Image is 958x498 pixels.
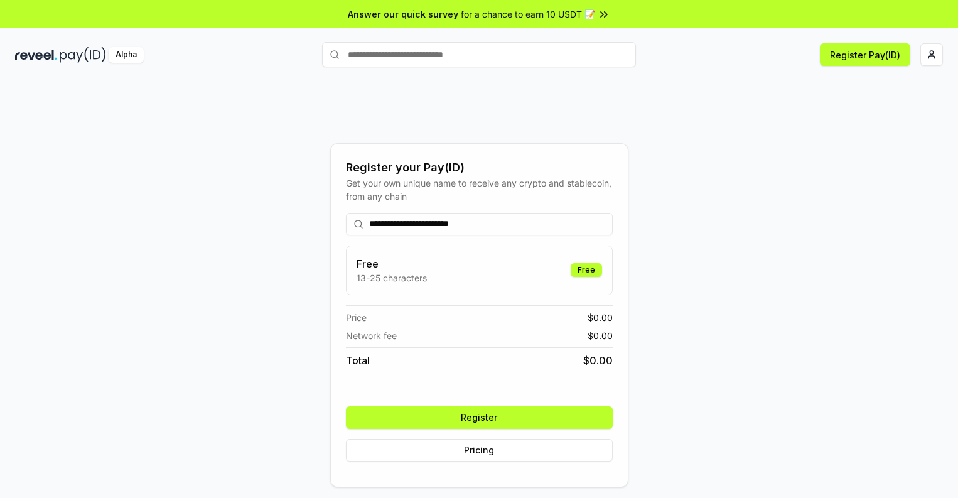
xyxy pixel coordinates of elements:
[346,406,613,429] button: Register
[346,439,613,462] button: Pricing
[588,329,613,342] span: $ 0.00
[346,311,367,324] span: Price
[461,8,595,21] span: for a chance to earn 10 USDT 📝
[15,47,57,63] img: reveel_dark
[357,256,427,271] h3: Free
[571,263,602,277] div: Free
[346,353,370,368] span: Total
[357,271,427,284] p: 13-25 characters
[109,47,144,63] div: Alpha
[348,8,458,21] span: Answer our quick survey
[583,353,613,368] span: $ 0.00
[820,43,910,66] button: Register Pay(ID)
[346,176,613,203] div: Get your own unique name to receive any crypto and stablecoin, from any chain
[60,47,106,63] img: pay_id
[588,311,613,324] span: $ 0.00
[346,159,613,176] div: Register your Pay(ID)
[346,329,397,342] span: Network fee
